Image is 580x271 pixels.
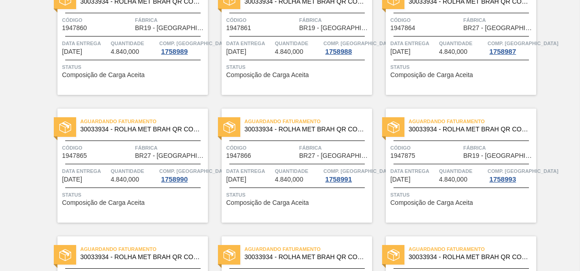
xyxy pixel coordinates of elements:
[226,72,309,78] span: Composição de Carga Aceita
[487,39,558,48] span: Comp. Carga
[390,25,415,31] span: 1947864
[62,143,133,152] span: Código
[463,16,534,25] span: Fábrica
[409,245,536,254] span: Aguardando Faturamento
[223,121,235,133] img: status
[159,39,206,55] a: Comp. [GEOGRAPHIC_DATA]1758989
[80,126,201,133] span: 30033934 - ROLHA MET BRAH QR CODE 021CX105
[226,39,273,48] span: Data entrega
[62,72,145,78] span: Composição de Carga Aceita
[275,176,303,183] span: 4.840,000
[487,48,518,55] div: 1758987
[388,121,399,133] img: status
[62,25,87,31] span: 1947860
[80,245,208,254] span: Aguardando Faturamento
[226,167,273,176] span: Data entrega
[275,167,321,176] span: Quantidade
[390,16,461,25] span: Código
[409,117,536,126] span: Aguardando Faturamento
[44,109,208,223] a: statusAguardando Faturamento30033934 - ROLHA MET BRAH QR CODE 021CX105Código1947865FábricaBR27 - ...
[226,199,309,206] span: Composição de Carga Aceita
[390,190,534,199] span: Status
[463,143,534,152] span: Fábrica
[159,167,230,176] span: Comp. Carga
[62,39,109,48] span: Data entrega
[62,199,145,206] span: Composição de Carga Aceita
[80,254,201,261] span: 30033934 - ROLHA MET BRAH QR CODE 021CX105
[159,167,206,183] a: Comp. [GEOGRAPHIC_DATA]1758990
[226,25,251,31] span: 1947861
[299,25,370,31] span: BR19 - Nova Rio
[275,39,321,48] span: Quantidade
[135,143,206,152] span: Fábrica
[390,48,410,55] span: 03/11/2025
[487,167,534,183] a: Comp. [GEOGRAPHIC_DATA]1758993
[439,176,467,183] span: 4.840,000
[275,48,303,55] span: 4.840,000
[390,167,437,176] span: Data entrega
[159,48,189,55] div: 1758989
[299,16,370,25] span: Fábrica
[439,48,467,55] span: 4.840,000
[409,126,529,133] span: 30033934 - ROLHA MET BRAH QR CODE 021CX105
[390,152,415,159] span: 1947875
[62,48,82,55] span: 03/11/2025
[409,254,529,261] span: 30033934 - ROLHA MET BRAH QR CODE 021CX105
[226,152,251,159] span: 1947866
[226,143,297,152] span: Código
[323,167,394,176] span: Comp. Carga
[62,176,82,183] span: 10/11/2025
[226,190,370,199] span: Status
[62,167,109,176] span: Data entrega
[159,176,189,183] div: 1758990
[59,249,71,261] img: status
[111,48,139,55] span: 4.840,000
[135,16,206,25] span: Fábrica
[323,167,370,183] a: Comp. [GEOGRAPHIC_DATA]1758991
[323,39,370,55] a: Comp. [GEOGRAPHIC_DATA]1758988
[390,72,473,78] span: Composição de Carga Aceita
[223,249,235,261] img: status
[299,143,370,152] span: Fábrica
[299,152,370,159] span: BR27 - Nova Minas
[80,117,208,126] span: Aguardando Faturamento
[62,16,133,25] span: Código
[390,176,410,183] span: 17/11/2025
[111,167,157,176] span: Quantidade
[159,39,230,48] span: Comp. Carga
[62,63,206,72] span: Status
[226,48,246,55] span: 03/11/2025
[111,39,157,48] span: Quantidade
[62,190,206,199] span: Status
[323,39,394,48] span: Comp. Carga
[390,63,534,72] span: Status
[372,109,536,223] a: statusAguardando Faturamento30033934 - ROLHA MET BRAH QR CODE 021CX105Código1947875FábricaBR19 - ...
[244,126,365,133] span: 30033934 - ROLHA MET BRAH QR CODE 021CX105
[244,117,372,126] span: Aguardando Faturamento
[390,39,437,48] span: Data entrega
[390,199,473,206] span: Composição de Carga Aceita
[244,245,372,254] span: Aguardando Faturamento
[244,254,365,261] span: 30033934 - ROLHA MET BRAH QR CODE 021CX105
[439,39,486,48] span: Quantidade
[135,25,206,31] span: BR19 - Nova Rio
[463,25,534,31] span: BR27 - Nova Minas
[226,63,370,72] span: Status
[59,121,71,133] img: status
[390,143,461,152] span: Código
[208,109,372,223] a: statusAguardando Faturamento30033934 - ROLHA MET BRAH QR CODE 021CX105Código1947866FábricaBR27 - ...
[323,176,353,183] div: 1758991
[463,152,534,159] span: BR19 - Nova Rio
[487,176,518,183] div: 1758993
[226,16,297,25] span: Código
[62,152,87,159] span: 1947865
[111,176,139,183] span: 4.840,000
[439,167,486,176] span: Quantidade
[135,152,206,159] span: BR27 - Nova Minas
[226,176,246,183] span: 10/11/2025
[388,249,399,261] img: status
[323,48,353,55] div: 1758988
[487,167,558,176] span: Comp. Carga
[487,39,534,55] a: Comp. [GEOGRAPHIC_DATA]1758987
